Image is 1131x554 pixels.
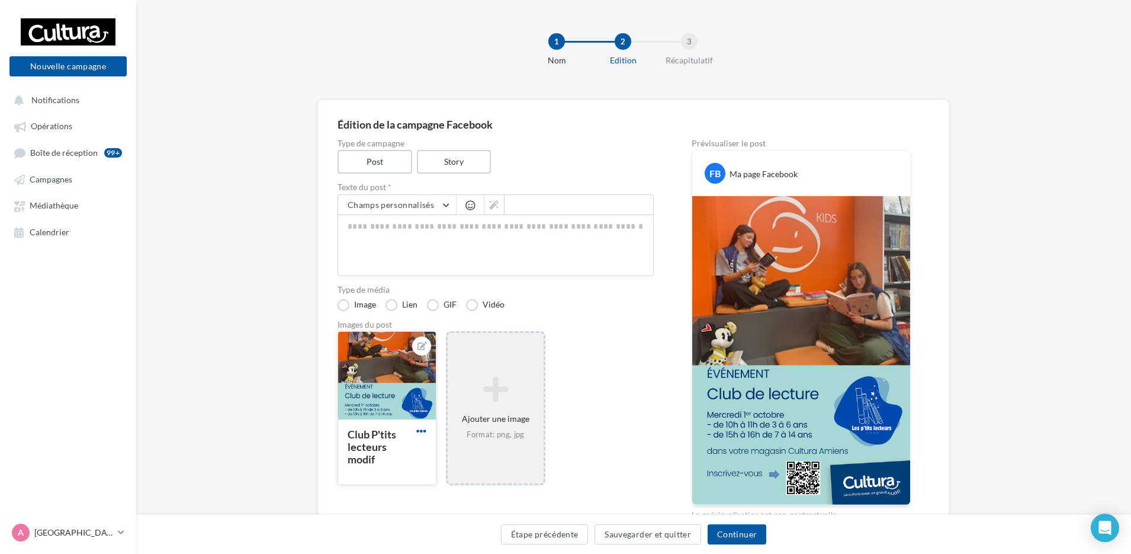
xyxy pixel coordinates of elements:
[501,524,589,545] button: Étape précédente
[338,286,654,294] label: Type de média
[7,221,129,242] a: Calendrier
[348,200,434,210] span: Champs personnalisés
[466,299,505,311] label: Vidéo
[417,150,491,174] label: Story
[705,163,725,184] div: FB
[585,55,661,66] div: Edition
[7,142,129,164] a: Boîte de réception99+
[34,527,113,539] p: [GEOGRAPHIC_DATA]
[615,33,631,50] div: 2
[338,139,654,148] label: Type de campagne
[30,227,69,237] span: Calendrier
[681,33,698,50] div: 3
[519,55,595,66] div: Nom
[548,33,565,50] div: 1
[7,89,124,110] button: Notifications
[338,299,376,311] label: Image
[338,119,930,130] div: Édition de la campagne Facebook
[651,55,727,66] div: Récapitulatif
[708,524,766,545] button: Continuer
[348,428,396,466] div: Club P'tits lecteurs modif
[385,299,417,311] label: Lien
[692,139,911,148] div: Prévisualiser le post
[31,121,72,132] span: Opérations
[338,195,456,215] button: Champs personnalisés
[338,183,654,191] label: Texte du post *
[30,201,78,211] span: Médiathèque
[338,321,654,329] div: Images du post
[595,524,701,545] button: Sauvegarder et quitter
[9,56,127,76] button: Nouvelle campagne
[427,299,457,311] label: GIF
[30,174,72,184] span: Campagnes
[7,194,129,216] a: Médiathèque
[338,150,412,174] label: Post
[1091,514,1119,542] div: Open Intercom Messenger
[7,115,129,136] a: Opérations
[692,505,911,521] div: La prévisualisation est non-contractuelle
[9,521,127,544] a: A [GEOGRAPHIC_DATA]
[104,148,122,158] div: 99+
[7,168,129,190] a: Campagnes
[30,148,98,158] span: Boîte de réception
[18,527,24,539] span: A
[730,168,798,180] div: Ma page Facebook
[31,95,79,105] span: Notifications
